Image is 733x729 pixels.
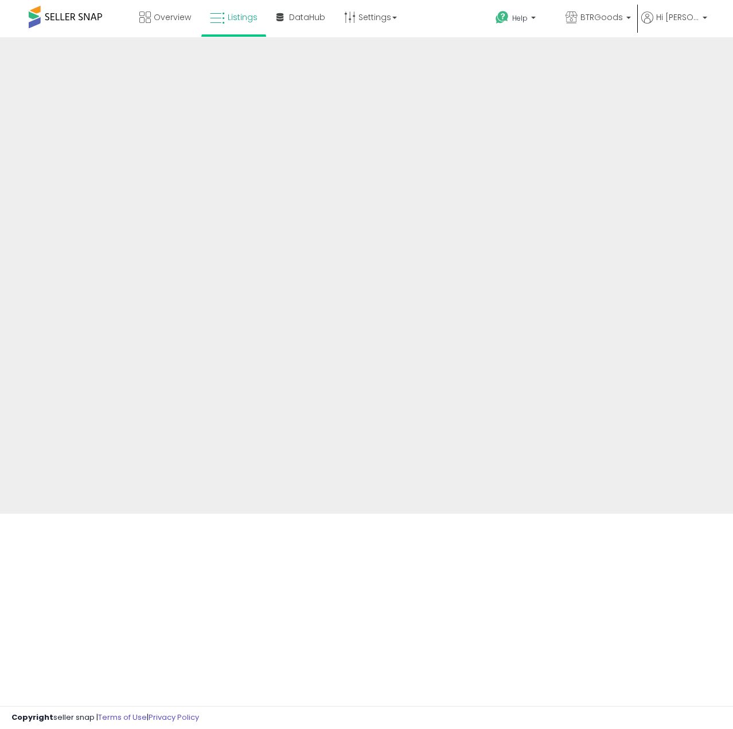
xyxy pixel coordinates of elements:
[289,11,325,23] span: DataHub
[495,10,509,25] i: Get Help
[486,2,555,37] a: Help
[580,11,623,23] span: BTRGoods
[512,13,528,23] span: Help
[154,11,191,23] span: Overview
[656,11,699,23] span: Hi [PERSON_NAME]
[641,11,707,37] a: Hi [PERSON_NAME]
[228,11,258,23] span: Listings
